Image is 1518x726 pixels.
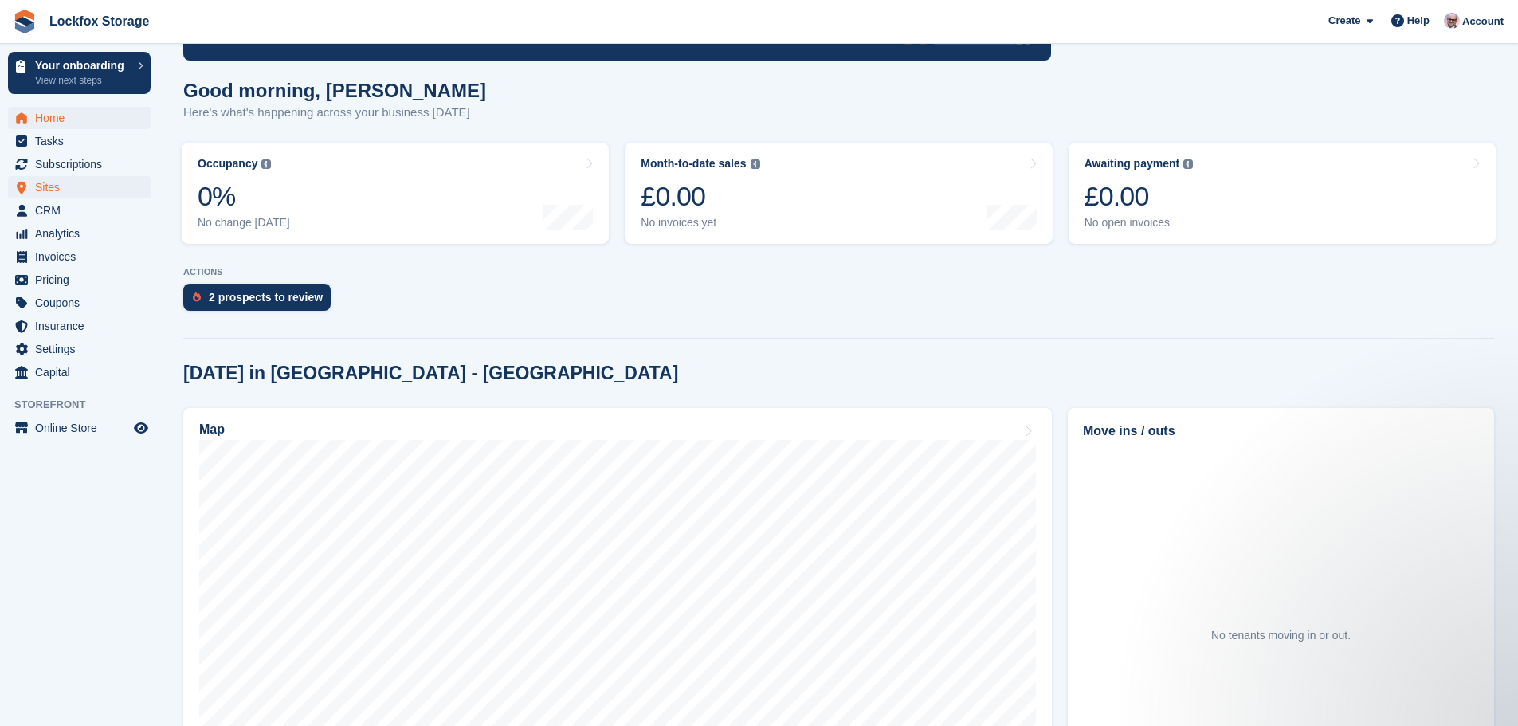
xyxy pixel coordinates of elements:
div: Awaiting payment [1085,157,1180,171]
a: menu [8,417,151,439]
span: Settings [35,338,131,360]
a: Occupancy 0% No change [DATE] [182,143,609,244]
img: prospect-51fa495bee0391a8d652442698ab0144808aea92771e9ea1ae160a38d050c398.svg [193,292,201,302]
img: icon-info-grey-7440780725fd019a000dd9b08b2336e03edf1995a4989e88bcd33f0948082b44.svg [751,159,760,169]
div: £0.00 [641,180,759,213]
a: menu [8,338,151,360]
span: Invoices [35,245,131,268]
div: No tenants moving in or out. [1211,627,1351,644]
img: stora-icon-8386f47178a22dfd0bd8f6a31ec36ba5ce8667c1dd55bd0f319d3a0aa187defe.svg [13,10,37,33]
div: Occupancy [198,157,257,171]
div: No change [DATE] [198,216,290,230]
a: menu [8,176,151,198]
span: Account [1462,14,1504,29]
a: menu [8,361,151,383]
span: Subscriptions [35,153,131,175]
a: menu [8,199,151,222]
h2: Move ins / outs [1083,422,1479,441]
a: Lockfox Storage [43,8,155,34]
span: Help [1407,13,1430,29]
a: menu [8,222,151,245]
span: Storefront [14,397,159,413]
div: 2 prospects to review [209,291,323,304]
img: icon-info-grey-7440780725fd019a000dd9b08b2336e03edf1995a4989e88bcd33f0948082b44.svg [261,159,271,169]
h2: Map [199,422,225,437]
span: Create [1328,13,1360,29]
a: menu [8,245,151,268]
a: Your onboarding View next steps [8,52,151,94]
a: Preview store [131,418,151,438]
div: No open invoices [1085,216,1194,230]
span: Sites [35,176,131,198]
span: Coupons [35,292,131,314]
span: Home [35,107,131,129]
a: 2 prospects to review [183,284,339,319]
a: Month-to-date sales £0.00 No invoices yet [625,143,1052,244]
a: menu [8,315,151,337]
a: menu [8,153,151,175]
span: Online Store [35,417,131,439]
a: menu [8,107,151,129]
div: No invoices yet [641,216,759,230]
h2: [DATE] in [GEOGRAPHIC_DATA] - [GEOGRAPHIC_DATA] [183,363,678,384]
img: icon-info-grey-7440780725fd019a000dd9b08b2336e03edf1995a4989e88bcd33f0948082b44.svg [1183,159,1193,169]
span: Insurance [35,315,131,337]
div: £0.00 [1085,180,1194,213]
h1: Good morning, [PERSON_NAME] [183,80,486,101]
img: Dale [1444,13,1460,29]
div: 0% [198,180,290,213]
span: Tasks [35,130,131,152]
span: Pricing [35,269,131,291]
span: CRM [35,199,131,222]
a: Awaiting payment £0.00 No open invoices [1069,143,1496,244]
a: menu [8,130,151,152]
p: View next steps [35,73,130,88]
a: menu [8,269,151,291]
p: ACTIONS [183,267,1494,277]
p: Your onboarding [35,60,130,71]
div: Month-to-date sales [641,157,746,171]
span: Capital [35,361,131,383]
span: Analytics [35,222,131,245]
a: menu [8,292,151,314]
p: Here's what's happening across your business [DATE] [183,104,486,122]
